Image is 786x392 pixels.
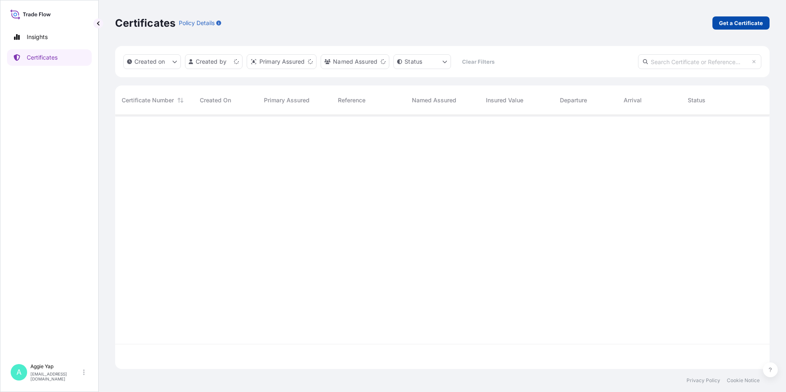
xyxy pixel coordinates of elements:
span: Certificate Number [122,96,174,104]
span: Created On [200,96,231,104]
span: Departure [560,96,587,104]
span: Insured Value [486,96,523,104]
a: Insights [7,29,92,45]
p: Get a Certificate [719,19,763,27]
a: Privacy Policy [687,377,720,384]
span: Primary Assured [264,96,310,104]
span: A [16,368,21,376]
p: Status [405,58,422,66]
input: Search Certificate or Reference... [638,54,761,69]
button: certificateStatus Filter options [393,54,451,69]
button: distributor Filter options [247,54,317,69]
a: Get a Certificate [712,16,770,30]
p: Clear Filters [462,58,495,66]
p: Insights [27,33,48,41]
button: createdBy Filter options [185,54,243,69]
button: createdOn Filter options [123,54,181,69]
span: Arrival [624,96,642,104]
p: Certificates [27,53,58,62]
p: Certificates [115,16,176,30]
span: Status [688,96,705,104]
button: Sort [176,95,185,105]
p: Aggie Yap [30,363,81,370]
span: Named Assured [412,96,456,104]
span: Reference [338,96,365,104]
p: Created by [196,58,227,66]
button: cargoOwner Filter options [321,54,389,69]
p: Named Assured [333,58,377,66]
p: [EMAIL_ADDRESS][DOMAIN_NAME] [30,371,81,381]
p: Primary Assured [259,58,305,66]
button: Clear Filters [455,55,501,68]
p: Policy Details [179,19,215,27]
p: Created on [134,58,165,66]
a: Certificates [7,49,92,66]
a: Cookie Notice [727,377,760,384]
